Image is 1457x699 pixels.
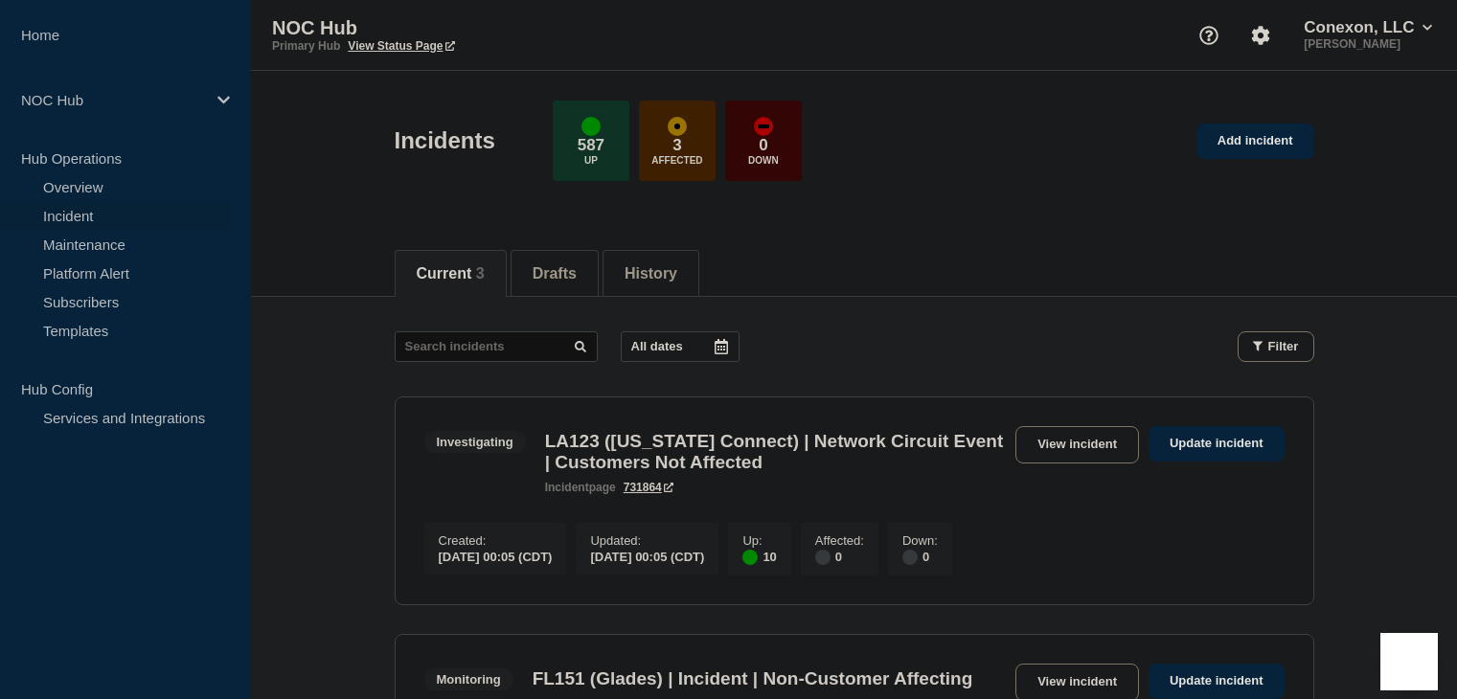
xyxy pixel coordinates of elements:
[748,155,779,166] p: Down
[1380,633,1438,690] iframe: Help Scout Beacon - Open
[545,481,616,494] p: page
[1238,331,1314,362] button: Filter
[1149,426,1285,462] a: Update incident
[815,548,864,565] div: 0
[395,331,598,362] input: Search incidents
[631,339,683,353] p: All dates
[902,550,918,565] div: disabled
[590,548,704,564] div: [DATE] 00:05 (CDT)
[1189,15,1229,56] button: Support
[21,92,205,108] p: NOC Hub
[815,550,831,565] div: disabled
[545,481,589,494] span: incident
[1015,426,1139,463] a: View incident
[424,668,513,690] span: Monitoring
[590,533,704,548] p: Updated :
[651,155,702,166] p: Affected
[625,265,677,282] button: History
[545,431,1006,473] h3: LA123 ([US_STATE] Connect) | Network Circuit Event | Customers Not Affected
[578,136,604,155] p: 587
[533,265,577,282] button: Drafts
[742,548,776,565] div: 10
[621,331,740,362] button: All dates
[1196,124,1314,159] a: Add incident
[272,39,340,53] p: Primary Hub
[902,548,938,565] div: 0
[1268,339,1299,353] span: Filter
[476,265,485,282] span: 3
[417,265,485,282] button: Current 3
[584,155,598,166] p: Up
[672,136,681,155] p: 3
[902,533,938,548] p: Down :
[754,117,773,136] div: down
[439,548,553,564] div: [DATE] 00:05 (CDT)
[742,550,758,565] div: up
[1241,15,1281,56] button: Account settings
[624,481,673,494] a: 731864
[759,136,767,155] p: 0
[348,39,454,53] a: View Status Page
[1300,37,1436,51] p: [PERSON_NAME]
[668,117,687,136] div: affected
[424,431,526,453] span: Investigating
[581,117,601,136] div: up
[742,533,776,548] p: Up :
[1149,664,1285,699] a: Update incident
[272,17,655,39] p: NOC Hub
[439,533,553,548] p: Created :
[395,127,495,154] h1: Incidents
[1300,18,1436,37] button: Conexon, LLC
[533,668,973,689] h3: FL151 (Glades) | Incident | Non-Customer Affecting
[815,533,864,548] p: Affected :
